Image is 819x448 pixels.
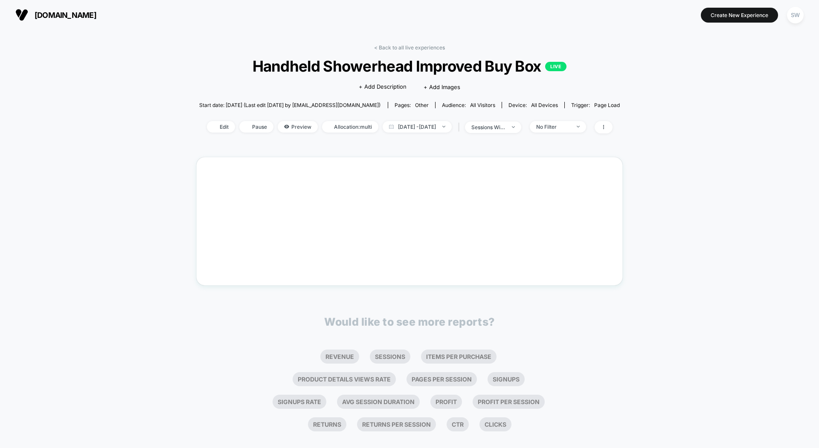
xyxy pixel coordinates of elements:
li: Pages Per Session [407,372,477,386]
li: Signups [488,372,525,386]
li: Profit Per Session [473,395,545,409]
li: Profit [430,395,462,409]
span: [DOMAIN_NAME] [35,11,96,20]
li: Product Details Views Rate [293,372,396,386]
li: Signups Rate [273,395,326,409]
span: all devices [531,102,558,108]
button: Create New Experience [701,8,778,23]
span: Pause [239,121,273,133]
li: Ctr [447,417,469,431]
span: Preview [278,121,318,133]
span: Start date: [DATE] (Last edit [DATE] by [EMAIL_ADDRESS][DOMAIN_NAME]) [199,102,380,108]
li: Avg Session Duration [337,395,420,409]
div: No Filter [536,124,570,130]
span: Page Load [594,102,620,108]
button: [DOMAIN_NAME] [13,8,99,22]
img: end [577,126,580,127]
span: Edit [207,121,235,133]
div: sessions with impression [471,124,505,130]
div: Audience: [442,102,495,108]
span: other [415,102,429,108]
li: Clicks [479,417,511,431]
li: Revenue [320,350,359,364]
li: Returns Per Session [357,417,436,431]
span: [DATE] - [DATE] [383,121,452,133]
img: end [512,126,515,128]
p: LIVE [545,62,566,71]
button: SW [784,6,806,24]
span: All Visitors [470,102,495,108]
img: end [442,126,445,127]
span: Allocation: multi [322,121,378,133]
span: | [456,121,465,133]
div: Trigger: [571,102,620,108]
li: Sessions [370,350,410,364]
img: Visually logo [15,9,28,21]
li: Returns [308,417,346,431]
li: Items Per Purchase [421,350,497,364]
span: + Add Images [424,84,460,90]
div: Pages: [395,102,429,108]
span: Device: [502,102,564,108]
a: < Back to all live experiences [374,44,445,51]
span: Handheld Showerhead Improved Buy Box [220,57,599,75]
p: Would like to see more reports? [324,315,495,328]
img: calendar [389,124,394,129]
span: + Add Description [359,83,407,91]
div: SW [787,7,804,23]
